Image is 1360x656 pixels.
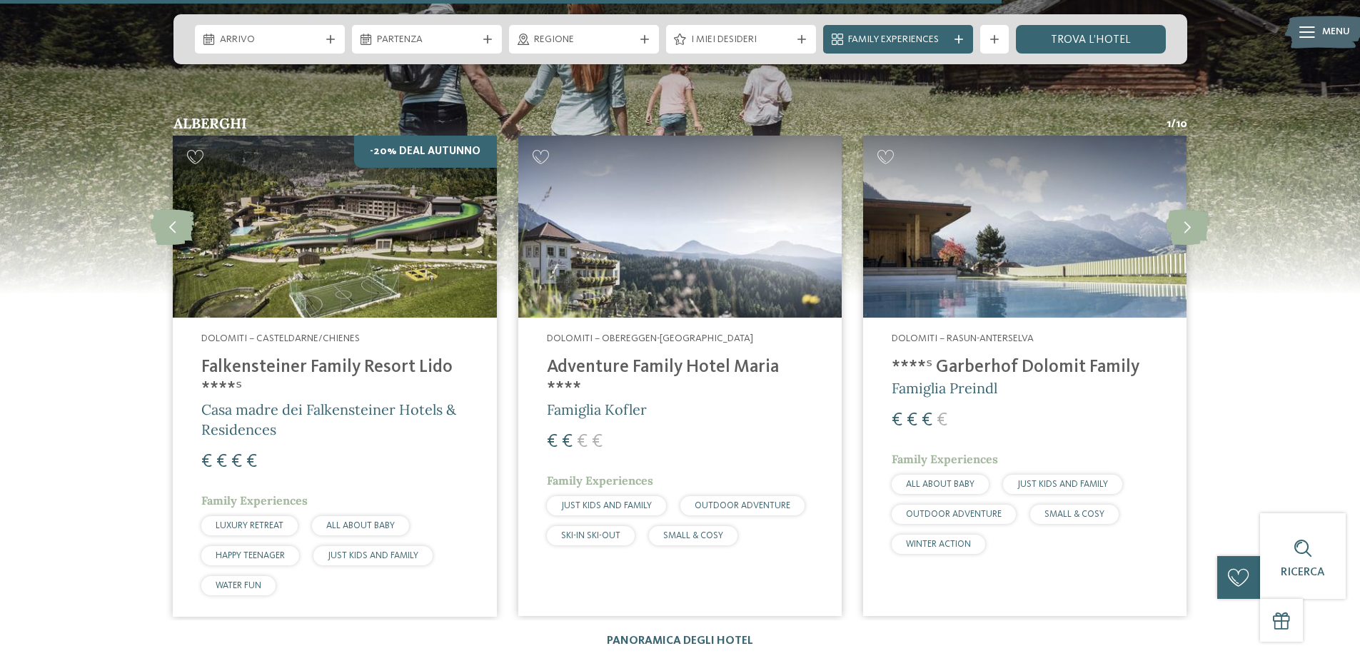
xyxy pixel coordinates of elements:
[518,136,842,616] a: Family hotel nelle Dolomiti: una vacanza nel regno dei Monti Pallidi Dolomiti – Obereggen-[GEOGRA...
[863,136,1187,616] a: Family hotel nelle Dolomiti: una vacanza nel regno dei Monti Pallidi Dolomiti – Rasun-Anterselva ...
[906,510,1002,519] span: OUTDOOR ADVENTURE
[663,531,723,540] span: SMALL & COSY
[1171,116,1176,132] span: /
[173,136,496,616] a: Family hotel nelle Dolomiti: una vacanza nel regno dei Monti Pallidi -20% Deal Autunno Dolomiti –...
[547,433,558,451] span: €
[1017,480,1108,489] span: JUST KIDS AND FAMILY
[201,357,468,400] h4: Falkensteiner Family Resort Lido ****ˢ
[892,333,1034,343] span: Dolomiti – Rasun-Anterselva
[562,433,573,451] span: €
[906,540,971,549] span: WINTER ACTION
[695,501,790,510] span: OUTDOOR ADVENTURE
[173,136,496,318] img: Family hotel nelle Dolomiti: una vacanza nel regno dei Monti Pallidi
[201,333,360,343] span: Dolomiti – Casteldarne/Chienes
[216,581,261,590] span: WATER FUN
[173,114,247,132] span: Alberghi
[216,521,283,530] span: LUXURY RETREAT
[220,33,320,47] span: Arrivo
[216,453,227,471] span: €
[863,136,1187,318] img: Family hotel nelle Dolomiti: una vacanza nel regno dei Monti Pallidi
[547,333,753,343] span: Dolomiti – Obereggen-[GEOGRAPHIC_DATA]
[201,493,308,508] span: Family Experiences
[691,33,791,47] span: I miei desideri
[518,136,842,318] img: Adventure Family Hotel Maria ****
[892,357,1158,378] h4: ****ˢ Garberhof Dolomit Family
[1044,510,1104,519] span: SMALL & COSY
[231,453,242,471] span: €
[892,452,998,466] span: Family Experiences
[201,453,212,471] span: €
[326,521,395,530] span: ALL ABOUT BABY
[607,635,753,647] a: Panoramica degli hotel
[216,551,285,560] span: HAPPY TEENAGER
[547,473,653,488] span: Family Experiences
[1016,25,1166,54] a: trova l’hotel
[592,433,603,451] span: €
[547,400,647,418] span: Famiglia Kofler
[892,411,902,430] span: €
[577,433,588,451] span: €
[1167,116,1171,132] span: 1
[937,411,947,430] span: €
[922,411,932,430] span: €
[328,551,418,560] span: JUST KIDS AND FAMILY
[377,33,477,47] span: Partenza
[1281,567,1325,578] span: Ricerca
[561,501,652,510] span: JUST KIDS AND FAMILY
[1176,116,1187,132] span: 10
[547,357,813,400] h4: Adventure Family Hotel Maria ****
[892,379,997,397] span: Famiglia Preindl
[907,411,917,430] span: €
[561,531,620,540] span: SKI-IN SKI-OUT
[906,480,974,489] span: ALL ABOUT BABY
[848,33,948,47] span: Family Experiences
[246,453,257,471] span: €
[201,400,456,438] span: Casa madre dei Falkensteiner Hotels & Residences
[534,33,634,47] span: Regione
